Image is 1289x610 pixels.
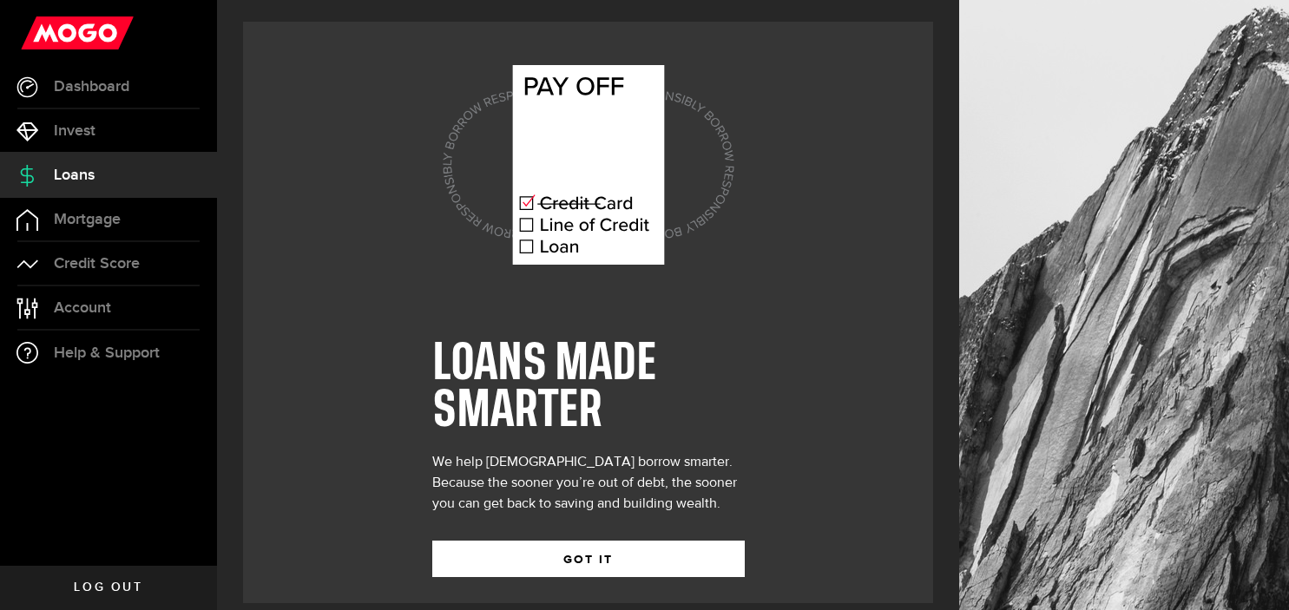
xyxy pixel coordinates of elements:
[54,256,140,272] span: Credit Score
[74,581,142,594] span: Log out
[54,123,95,139] span: Invest
[54,79,129,95] span: Dashboard
[432,452,745,515] div: We help [DEMOGRAPHIC_DATA] borrow smarter. Because the sooner you’re out of debt, the sooner you ...
[432,341,745,435] h1: LOANS MADE SMARTER
[54,345,160,361] span: Help & Support
[54,300,111,316] span: Account
[432,541,745,577] button: GOT IT
[54,167,95,183] span: Loans
[54,212,121,227] span: Mortgage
